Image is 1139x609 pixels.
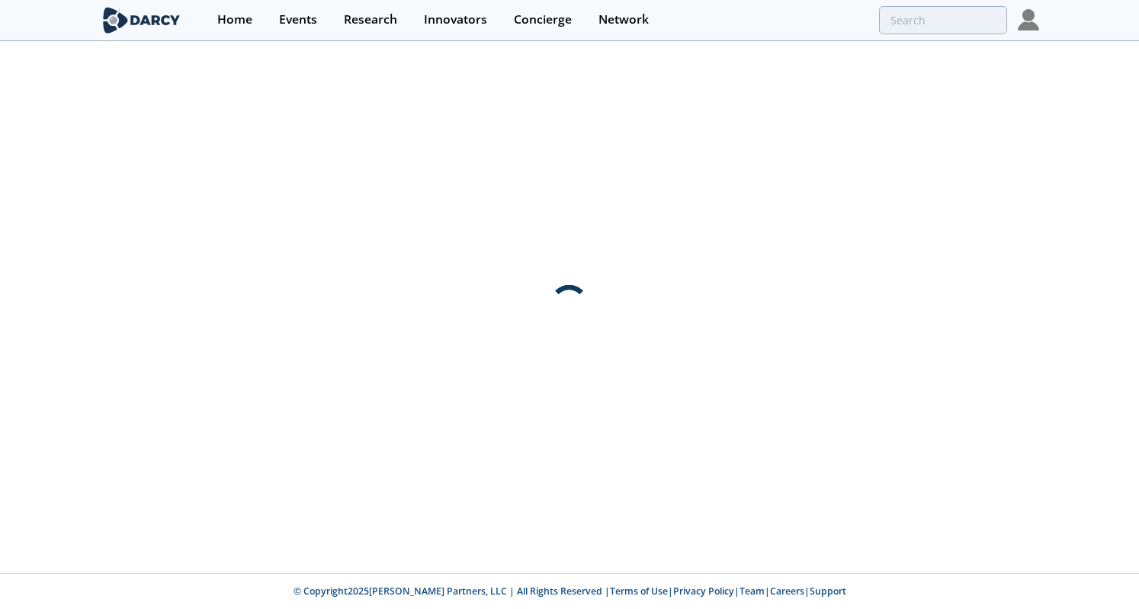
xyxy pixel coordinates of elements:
a: Careers [770,585,804,598]
div: Home [217,14,252,26]
div: Concierge [514,14,572,26]
div: Network [598,14,649,26]
input: Advanced Search [879,6,1007,34]
a: Support [810,585,846,598]
img: logo-wide.svg [100,7,183,34]
p: © Copyright 2025 [PERSON_NAME] Partners, LLC | All Rights Reserved | | | | | [42,585,1097,598]
div: Research [344,14,397,26]
a: Terms of Use [610,585,668,598]
a: Privacy Policy [673,585,734,598]
img: Profile [1018,9,1039,30]
div: Events [279,14,317,26]
div: Innovators [424,14,487,26]
a: Team [740,585,765,598]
